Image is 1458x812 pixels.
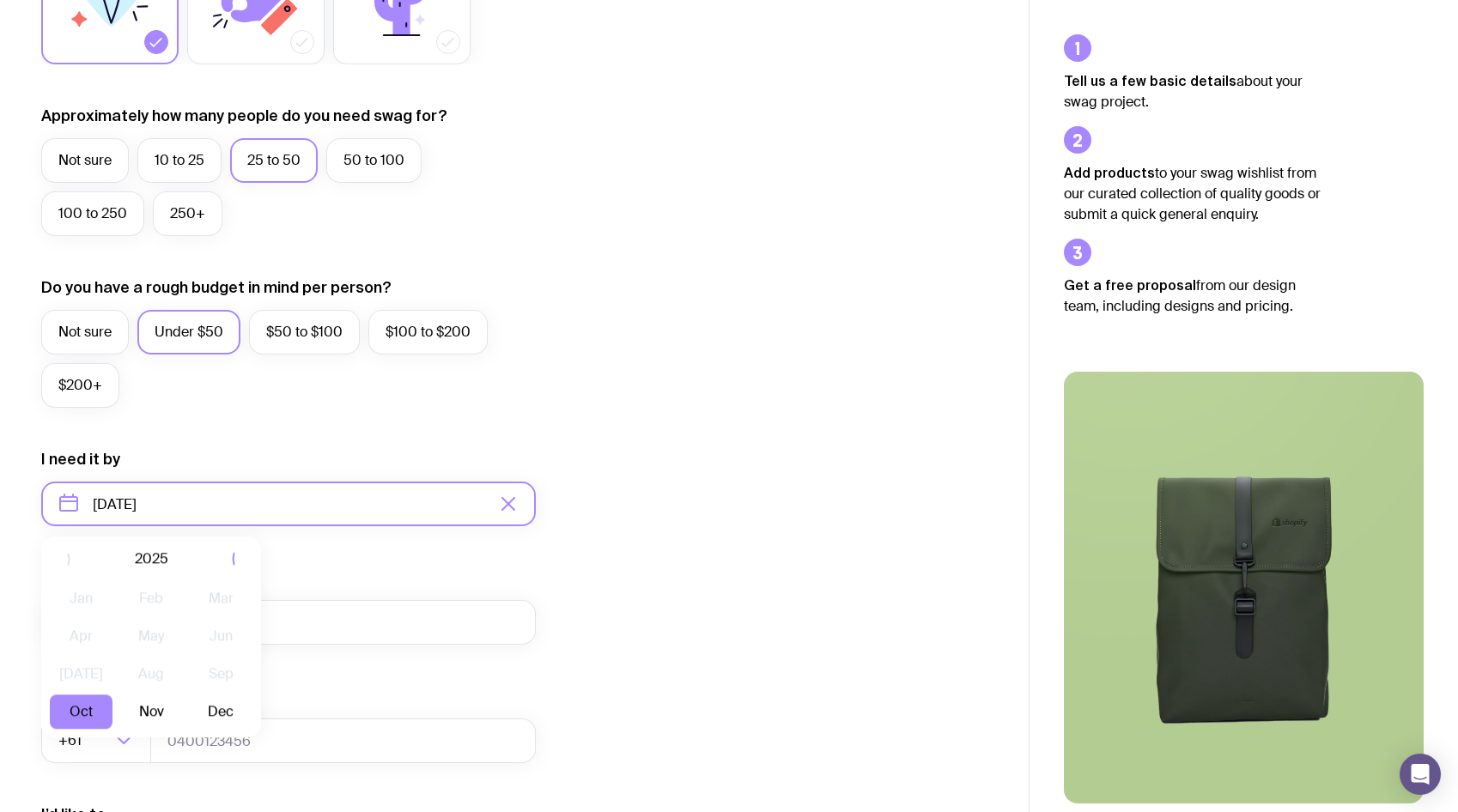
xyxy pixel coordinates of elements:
label: 50 to 100 [326,138,422,183]
label: Not sure [41,138,129,183]
label: Under $50 [137,310,240,354]
input: Search for option [85,718,112,763]
button: Jan [50,581,112,615]
input: 0400123456 [150,718,536,763]
button: Sep [190,657,252,691]
p: from our design team, including designs and pricing. [1064,275,1321,317]
div: Search for option [41,718,151,763]
label: 25 to 50 [230,138,318,183]
button: Jun [190,619,252,653]
label: 100 to 250 [41,191,144,236]
label: Not sure [41,310,129,354]
label: 10 to 25 [137,138,222,183]
label: I need it by [41,449,120,470]
button: Mar [190,581,252,615]
label: $100 to $200 [368,310,488,354]
strong: Get a free proposal [1064,277,1196,293]
span: 2025 [135,548,168,569]
label: $200+ [41,363,119,408]
button: Nov [119,694,182,729]
button: Aug [119,657,182,691]
strong: Tell us a few basic details [1064,73,1236,88]
label: $50 to $100 [249,310,360,354]
button: Oct [50,694,112,729]
input: you@email.com [41,600,536,645]
button: Dec [190,694,252,729]
span: +61 [58,718,85,763]
button: May [119,619,182,653]
label: Approximately how many people do you need swag for? [41,106,447,126]
button: [DATE] [50,657,112,691]
div: Open Intercom Messenger [1400,754,1441,795]
button: Feb [119,581,182,615]
p: to your swag wishlist from our curated collection of quality goods or submit a quick general enqu... [1064,162,1321,225]
input: Select a target date [41,482,536,526]
p: about your swag project. [1064,70,1321,112]
strong: Add products [1064,165,1155,180]
label: Do you have a rough budget in mind per person? [41,277,392,298]
label: 250+ [153,191,222,236]
button: Apr [50,619,112,653]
